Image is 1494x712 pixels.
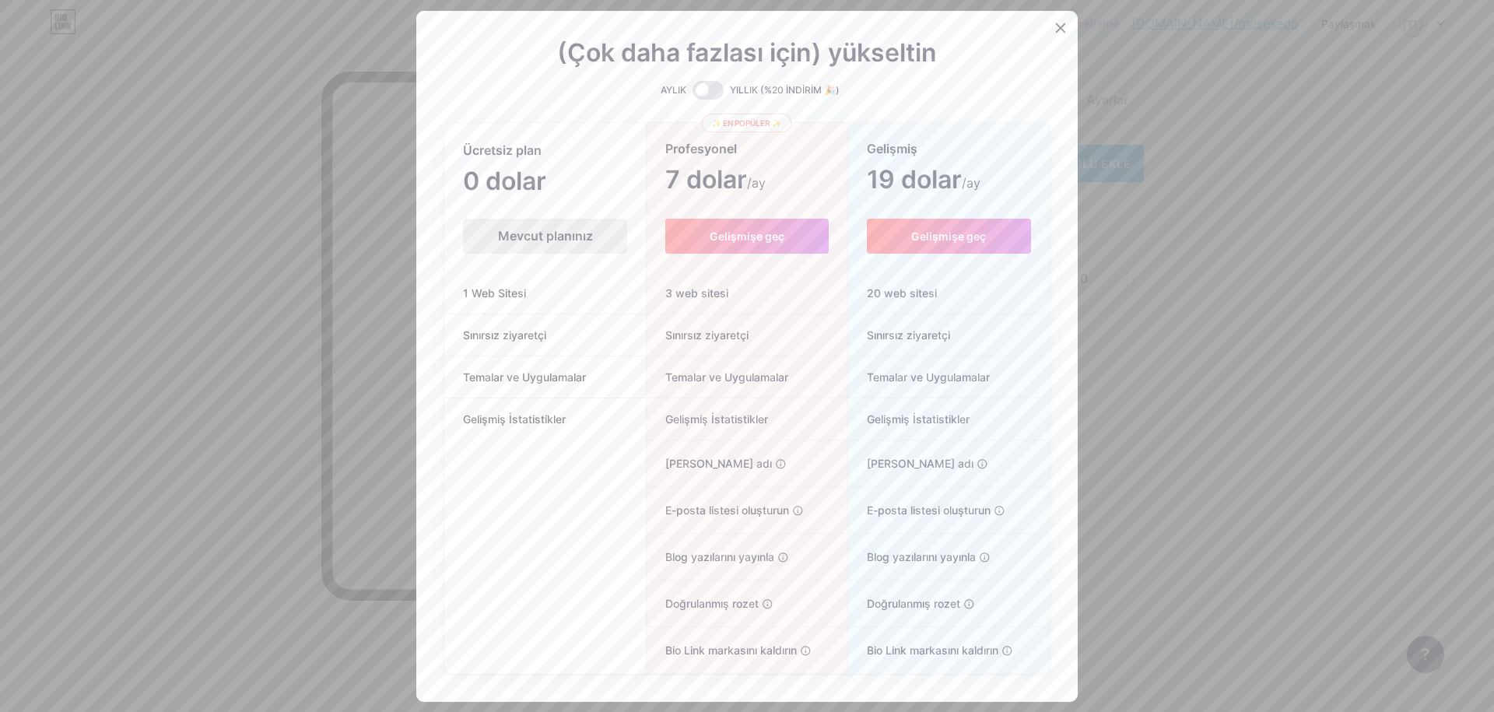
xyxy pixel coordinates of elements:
[867,597,960,610] font: Doğrulanmış rozet
[867,164,962,195] font: 19 dolar
[665,597,759,610] font: Doğrulanmış rozet
[665,286,728,300] font: 3 web sitesi
[867,457,973,470] font: [PERSON_NAME] adı
[463,370,586,384] font: Temalar ve Uygulamalar
[747,175,766,191] font: /ay
[712,118,781,128] font: ✨ En popüler ✨
[665,328,749,342] font: Sınırsız ziyaretçi
[665,370,788,384] font: Temalar ve Uygulamalar
[665,503,789,517] font: E-posta listesi oluşturun
[665,164,747,195] font: 7 dolar
[867,412,970,426] font: Gelişmiş İstatistikler
[867,550,976,563] font: Blog yazılarını yayınla
[665,141,737,156] font: Profesyonel
[463,412,566,426] font: Gelişmiş İstatistikler
[665,644,797,657] font: Bio Link markasını kaldırın
[463,328,546,342] font: Sınırsız ziyaretçi
[661,84,686,96] font: AYLIK
[463,286,526,300] font: 1 Web Sitesi
[665,550,774,563] font: Blog yazılarını yayınla
[867,503,991,517] font: E-posta listesi oluşturun
[463,142,542,158] font: Ücretsiz plan
[730,84,840,96] font: YILLIK (%20 İNDİRİM 🎉)
[867,141,917,156] font: Gelişmiş
[463,166,546,196] font: 0 dolar
[867,219,1031,254] button: Gelişmişe geç
[962,175,980,191] font: /ay
[867,286,937,300] font: 20 web sitesi
[710,230,784,243] font: Gelişmişe geç
[911,230,986,243] font: Gelişmişe geç
[557,37,937,68] font: (Çok daha fazlası için) yükseltin
[867,328,950,342] font: Sınırsız ziyaretçi
[867,370,990,384] font: Temalar ve Uygulamalar
[665,219,828,254] button: Gelişmişe geç
[665,412,768,426] font: Gelişmiş İstatistikler
[665,457,772,470] font: [PERSON_NAME] adı
[498,228,593,244] font: Mevcut planınız
[867,644,998,657] font: Bio Link markasını kaldırın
